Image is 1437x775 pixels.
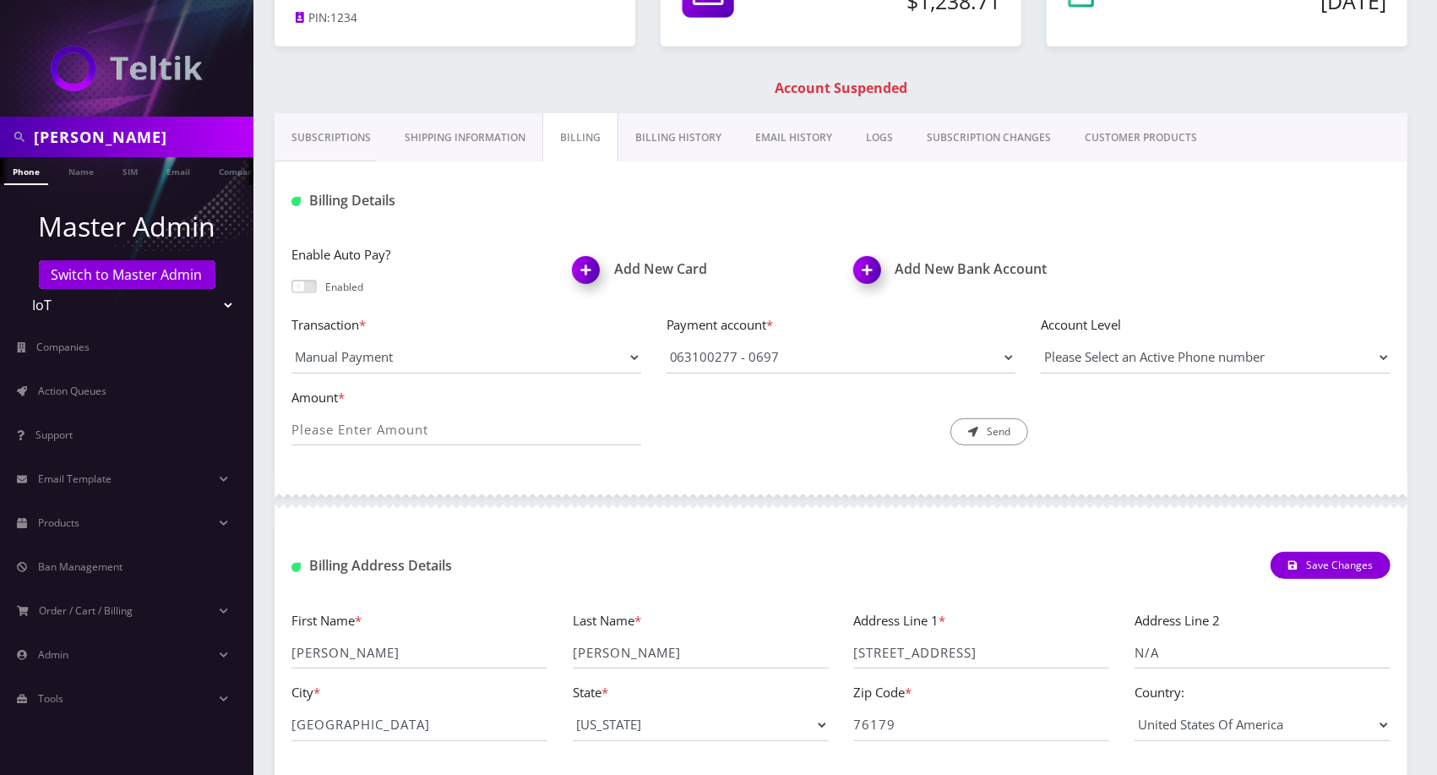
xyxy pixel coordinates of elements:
[738,113,849,162] a: EMAIL HISTORY
[291,636,547,669] input: First Name
[114,157,146,183] a: SIM
[291,388,641,407] label: Amount
[34,121,249,153] input: Search in Company
[158,157,199,183] a: Email
[291,315,641,335] label: Transaction
[1271,552,1391,579] button: Save Changes
[1135,611,1220,630] label: Address Line 2
[279,80,1403,96] h1: Account Suspended
[291,245,547,265] label: Enable Auto Pay?
[854,683,912,702] label: Zip Code
[291,558,641,574] h1: Billing Address Details
[388,113,542,162] a: Shipping Information
[38,472,112,486] span: Email Template
[291,683,320,702] label: City
[573,611,641,630] label: Last Name
[37,340,90,354] span: Companies
[38,516,79,530] span: Products
[849,113,910,162] a: LOGS
[573,683,608,702] label: State
[4,157,48,185] a: Phone
[854,611,946,630] label: Address Line 1
[291,197,301,206] img: Billing Details
[291,413,641,445] input: Please Enter Amount
[325,280,363,295] p: Enabled
[854,261,1110,277] a: Add New Bank AccountAdd New Bank Account
[330,10,357,25] span: 1234
[38,384,106,398] span: Action Queues
[296,10,330,27] a: PIN:
[38,559,122,574] span: Ban Management
[846,251,895,301] img: Add New Bank Account
[291,193,641,209] h1: Billing Details
[291,563,301,572] img: Billing Address Detail
[950,418,1028,445] button: Send
[542,113,618,162] a: Billing
[60,157,102,183] a: Name
[854,636,1110,669] input: Address Line 1
[564,251,614,301] img: Add New Card
[667,315,1016,335] label: Payment account
[35,428,73,442] span: Support
[1041,315,1391,335] label: Account Level
[1135,683,1184,702] label: Country:
[573,261,829,277] h1: Add New Card
[51,46,203,91] img: IoT
[573,261,829,277] a: Add New CardAdd New Card
[854,261,1110,277] h1: Add New Bank Account
[210,157,267,183] a: Company
[275,113,388,162] a: Subscriptions
[38,691,63,706] span: Tools
[854,709,1110,741] input: Zip
[910,113,1068,162] a: SUBSCRIPTION CHANGES
[618,113,738,162] a: Billing History
[39,260,215,289] a: Switch to Master Admin
[291,611,362,630] label: First Name
[573,636,829,669] input: Last Name
[291,709,547,741] input: City
[38,647,68,662] span: Admin
[40,603,133,618] span: Order / Cart / Billing
[1068,113,1214,162] a: CUSTOMER PRODUCTS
